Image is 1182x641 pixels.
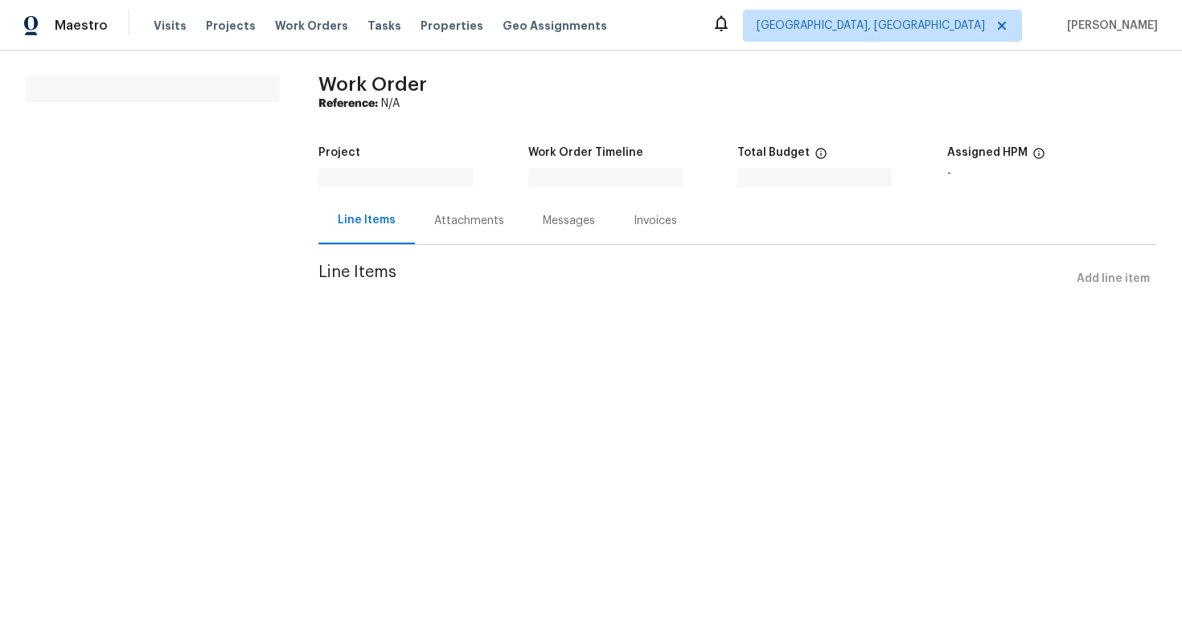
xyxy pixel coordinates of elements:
[528,147,643,158] h5: Work Order Timeline
[503,18,607,34] span: Geo Assignments
[757,18,985,34] span: [GEOGRAPHIC_DATA], [GEOGRAPHIC_DATA]
[543,213,595,229] div: Messages
[434,213,504,229] div: Attachments
[318,264,1070,294] span: Line Items
[275,18,348,34] span: Work Orders
[421,18,483,34] span: Properties
[55,18,108,34] span: Maestro
[154,18,187,34] span: Visits
[367,20,401,31] span: Tasks
[338,212,396,228] div: Line Items
[318,98,378,109] b: Reference:
[318,75,427,94] span: Work Order
[947,147,1028,158] h5: Assigned HPM
[1032,147,1045,168] span: The hpm assigned to this work order.
[947,168,1157,179] div: -
[634,213,677,229] div: Invoices
[737,147,810,158] h5: Total Budget
[206,18,256,34] span: Projects
[815,147,827,168] span: The total cost of line items that have been proposed by Opendoor. This sum includes line items th...
[1061,18,1158,34] span: [PERSON_NAME]
[318,147,360,158] h5: Project
[318,96,1156,112] div: N/A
